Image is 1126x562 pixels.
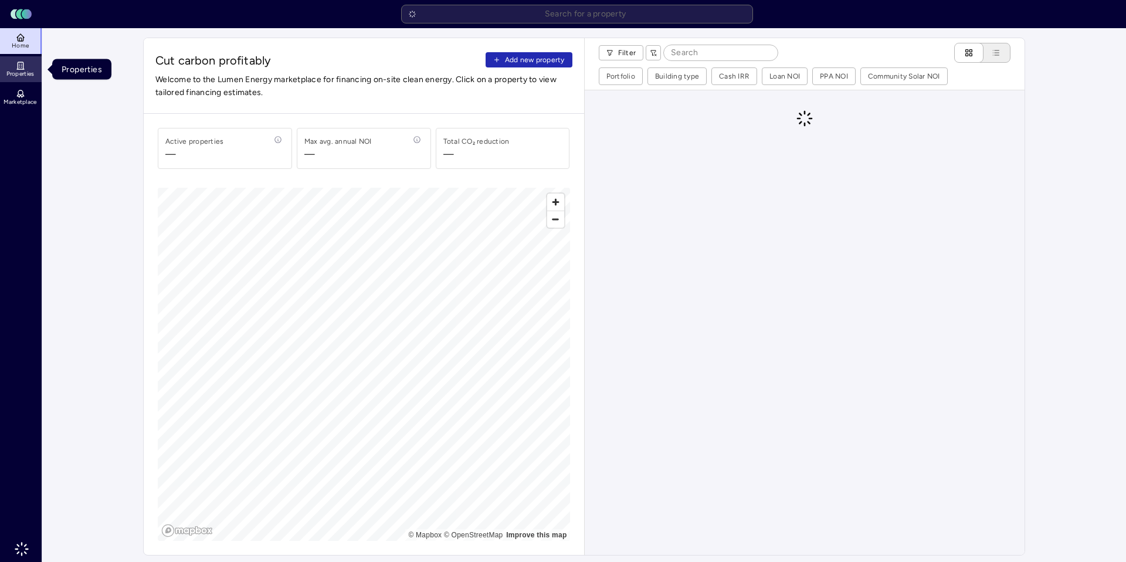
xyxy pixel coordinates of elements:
[972,43,1010,63] button: List view
[401,5,753,23] input: Search for a property
[648,68,706,84] button: Building type
[655,70,699,82] div: Building type
[408,531,442,539] a: Mapbox
[155,52,481,69] span: Cut carbon profitably
[304,147,372,161] span: —
[165,136,223,147] div: Active properties
[547,211,564,228] button: Zoom out
[954,43,983,63] button: Cards view
[547,194,564,211] button: Zoom in
[599,45,644,60] button: Filter
[155,73,572,99] span: Welcome to the Lumen Energy marketplace for financing on-site clean energy. Click on a property t...
[861,68,947,84] button: Community Solar NOI
[12,42,29,49] span: Home
[769,70,800,82] div: Loan NOI
[813,68,855,84] button: PPA NOI
[762,68,807,84] button: Loan NOI
[304,136,372,147] div: Max avg. annual NOI
[161,524,213,537] a: Mapbox logo
[443,147,454,161] div: —
[443,136,510,147] div: Total CO₂ reduction
[505,54,565,66] span: Add new property
[4,99,36,106] span: Marketplace
[664,45,778,60] input: Search
[719,70,749,82] div: Cash IRR
[165,147,223,161] span: —
[506,531,567,539] a: Map feedback
[618,47,636,59] span: Filter
[52,59,111,80] div: Properties
[6,70,35,77] span: Properties
[868,70,940,82] div: Community Solar NOI
[444,531,503,539] a: OpenStreetMap
[599,68,642,84] button: Portfolio
[486,52,572,67] button: Add new property
[712,68,757,84] button: Cash IRR
[158,188,570,541] canvas: Map
[606,70,635,82] div: Portfolio
[820,70,848,82] div: PPA NOI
